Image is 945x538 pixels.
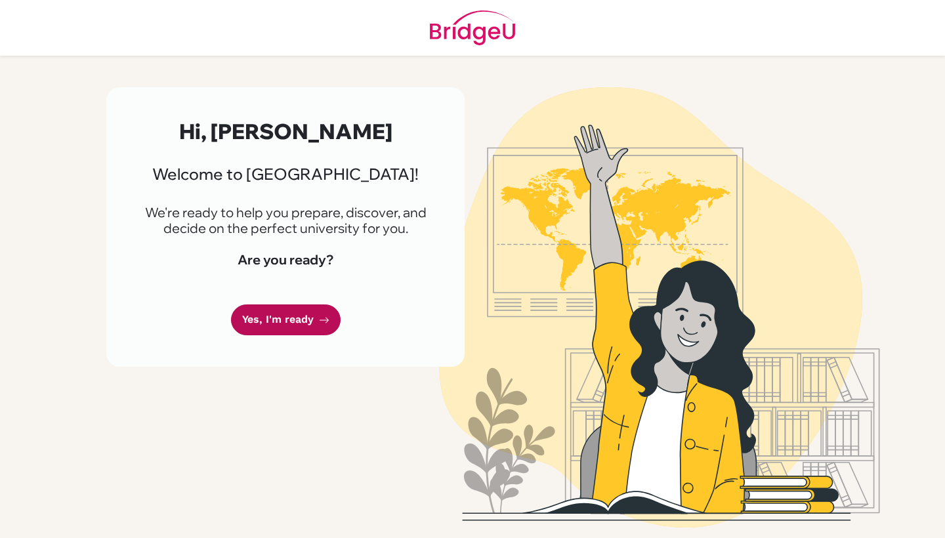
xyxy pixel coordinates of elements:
h2: Hi, [PERSON_NAME] [138,119,433,144]
h3: Welcome to [GEOGRAPHIC_DATA]! [138,165,433,184]
p: We're ready to help you prepare, discover, and decide on the perfect university for you. [138,205,433,236]
a: Yes, I'm ready [231,304,341,335]
h4: Are you ready? [138,252,433,268]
